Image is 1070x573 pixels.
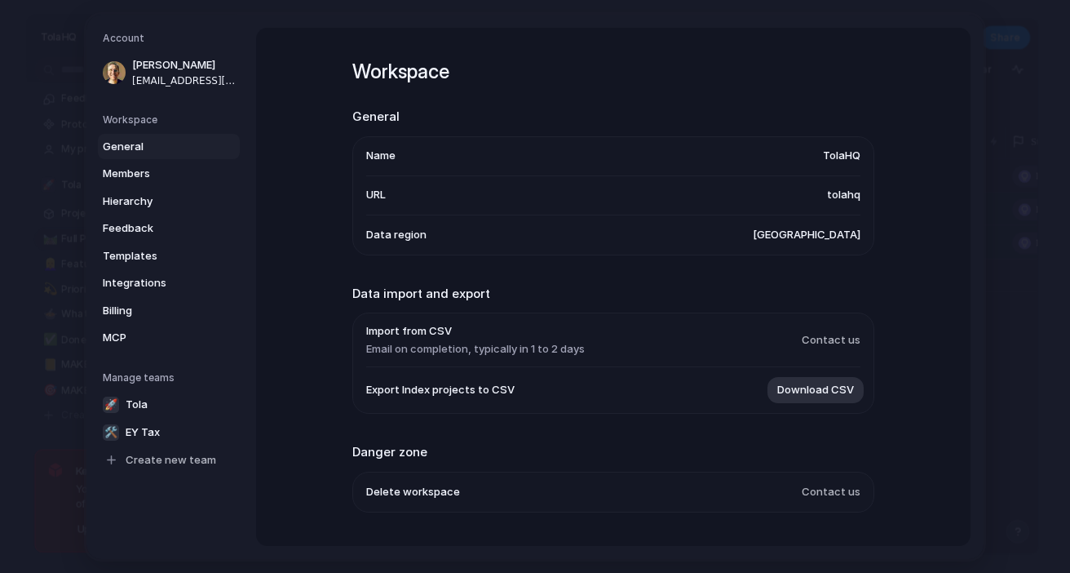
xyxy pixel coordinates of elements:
h5: Workspace [103,112,240,127]
span: Feedback [103,220,207,237]
a: General [98,133,240,159]
span: Download CSV [777,382,854,398]
div: 🛠️ [103,424,119,440]
span: Data region [366,226,427,242]
a: 🛠️EY Tax [98,419,240,445]
a: 🚀Tola [98,391,240,417]
span: Billing [103,302,207,318]
span: Tola [126,396,148,412]
h5: Account [103,31,240,46]
span: URL [366,187,386,203]
span: General [103,138,207,154]
span: tolahq [827,187,860,203]
a: [PERSON_NAME][EMAIL_ADDRESS][DOMAIN_NAME] [98,52,240,93]
span: Email on completion, typically in 1 to 2 days [366,340,585,357]
span: [PERSON_NAME] [132,57,237,73]
span: Integrations [103,275,207,291]
a: Billing [98,297,240,323]
span: Create new team [126,451,216,468]
h2: Danger zone [352,443,874,462]
a: Templates [98,242,240,269]
span: Hierarchy [103,193,207,209]
span: Contact us [802,483,860,500]
a: Create new team [98,446,240,473]
span: Templates [103,247,207,264]
h2: Data import and export [352,284,874,303]
span: Members [103,166,207,182]
button: Download CSV [767,377,864,403]
a: Members [98,161,240,187]
h5: Manage teams [103,370,240,384]
span: [EMAIL_ADDRESS][DOMAIN_NAME] [132,73,237,87]
a: MCP [98,325,240,351]
span: Import from CSV [366,323,585,340]
h2: General [352,108,874,127]
span: Contact us [802,331,860,348]
span: Name [366,148,396,164]
span: EY Tax [126,424,160,440]
a: Feedback [98,215,240,242]
span: Export Index projects to CSV [366,382,515,398]
a: Integrations [98,270,240,296]
a: Hierarchy [98,188,240,214]
span: [GEOGRAPHIC_DATA] [753,226,860,242]
div: 🚀 [103,396,119,412]
h1: Workspace [352,57,874,87]
span: TolaHQ [823,148,860,164]
span: MCP [103,330,207,346]
span: Delete workspace [366,483,460,500]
